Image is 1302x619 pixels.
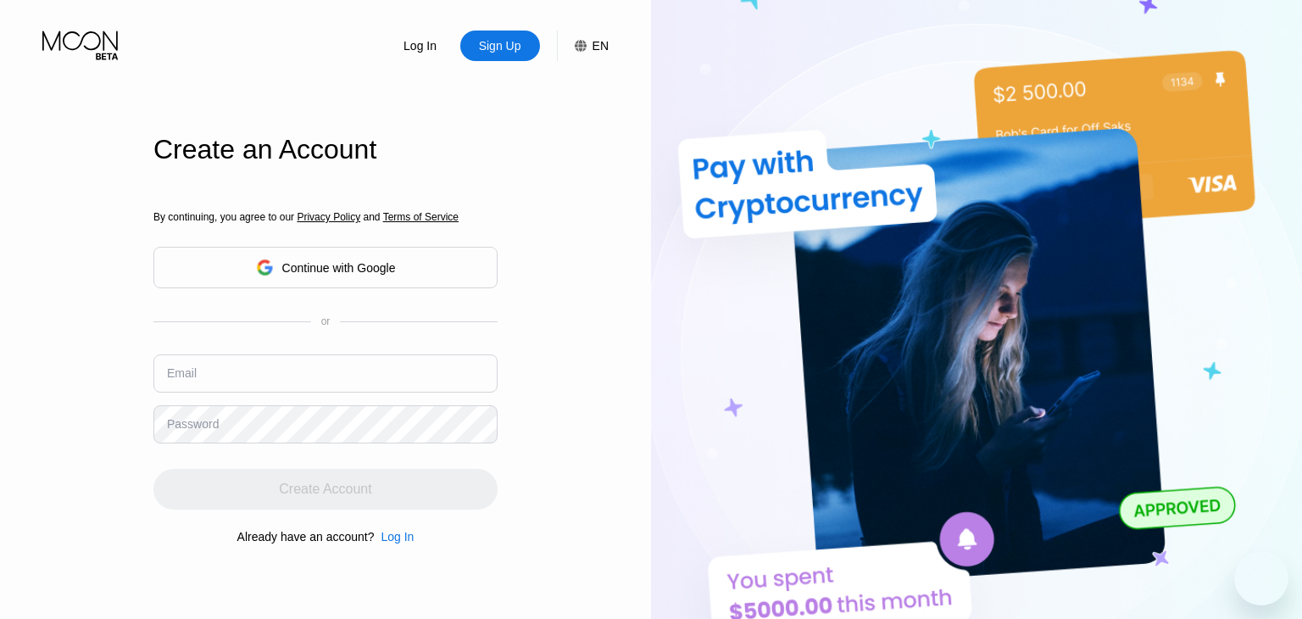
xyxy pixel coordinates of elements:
div: Continue with Google [282,261,396,275]
span: Terms of Service [383,211,459,223]
div: Sign Up [477,37,523,54]
div: Log In [381,31,460,61]
span: and [360,211,383,223]
div: Already have an account? [237,530,375,544]
div: Email [167,366,197,380]
div: or [321,315,331,327]
div: Continue with Google [153,247,498,288]
div: EN [593,39,609,53]
span: Privacy Policy [297,211,360,223]
div: Log In [374,530,414,544]
div: Log In [381,530,414,544]
div: Create an Account [153,134,498,165]
iframe: زر إطلاق نافذة المراسلة [1234,551,1288,605]
div: Password [167,417,219,431]
div: EN [557,31,609,61]
div: Log In [402,37,438,54]
div: By continuing, you agree to our [153,211,498,223]
div: Sign Up [460,31,540,61]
